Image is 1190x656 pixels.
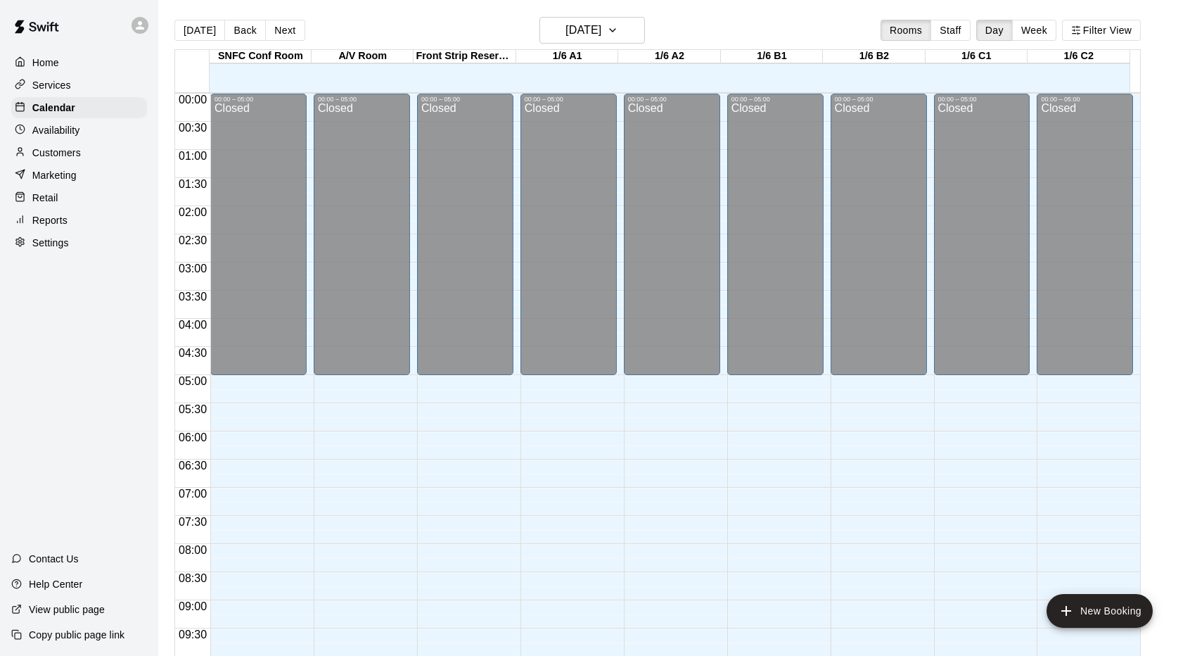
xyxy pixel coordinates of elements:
[29,628,124,642] p: Copy public page link
[32,168,77,182] p: Marketing
[417,94,513,375] div: 00:00 – 05:00: Closed
[175,319,210,331] span: 04:00
[29,552,79,566] p: Contact Us
[525,96,613,103] div: 00:00 – 05:00
[414,50,516,63] div: Front Strip Reservation
[881,20,931,41] button: Rooms
[175,263,210,275] span: 03:00
[11,75,147,96] a: Services
[32,146,81,160] p: Customers
[731,96,819,103] div: 00:00 – 05:00
[618,50,720,63] div: 1/6 A2
[539,17,645,44] button: [DATE]
[565,20,601,40] h6: [DATE]
[32,101,75,115] p: Calendar
[210,94,307,375] div: 00:00 – 05:00: Closed
[731,103,819,380] div: Closed
[210,50,312,63] div: SNFC Conf Room
[29,603,105,617] p: View public page
[520,94,617,375] div: 00:00 – 05:00: Closed
[628,96,716,103] div: 00:00 – 05:00
[32,123,80,137] p: Availability
[32,236,69,250] p: Settings
[934,94,1030,375] div: 00:00 – 05:00: Closed
[938,96,1026,103] div: 00:00 – 05:00
[175,375,210,387] span: 05:00
[314,94,410,375] div: 00:00 – 05:00: Closed
[29,577,82,591] p: Help Center
[1041,96,1129,103] div: 00:00 – 05:00
[174,20,225,41] button: [DATE]
[421,96,509,103] div: 00:00 – 05:00
[823,50,925,63] div: 1/6 B2
[175,122,210,134] span: 00:30
[926,50,1028,63] div: 1/6 C1
[215,96,302,103] div: 00:00 – 05:00
[175,516,210,528] span: 07:30
[175,600,210,612] span: 09:00
[175,291,210,303] span: 03:30
[11,52,147,73] a: Home
[976,20,1013,41] button: Day
[11,187,147,208] a: Retail
[1047,594,1153,628] button: add
[175,94,210,106] span: 00:00
[11,210,147,231] a: Reports
[32,56,59,70] p: Home
[224,20,266,41] button: Back
[215,103,302,380] div: Closed
[930,20,971,41] button: Staff
[175,431,210,443] span: 06:00
[525,103,613,380] div: Closed
[1037,94,1133,375] div: 00:00 – 05:00: Closed
[1012,20,1056,41] button: Week
[516,50,618,63] div: 1/6 A1
[318,103,406,380] div: Closed
[175,403,210,415] span: 05:30
[831,94,927,375] div: 00:00 – 05:00: Closed
[175,150,210,162] span: 01:00
[727,94,824,375] div: 00:00 – 05:00: Closed
[175,488,210,500] span: 07:00
[265,20,305,41] button: Next
[11,165,147,186] a: Marketing
[1041,103,1129,380] div: Closed
[175,629,210,641] span: 09:30
[11,97,147,118] a: Calendar
[175,544,210,556] span: 08:00
[624,94,720,375] div: 00:00 – 05:00: Closed
[938,103,1026,380] div: Closed
[835,96,923,103] div: 00:00 – 05:00
[11,120,147,141] a: Availability
[175,206,210,218] span: 02:00
[32,78,71,92] p: Services
[835,103,923,380] div: Closed
[318,96,406,103] div: 00:00 – 05:00
[175,347,210,359] span: 04:30
[32,191,58,205] p: Retail
[1062,20,1141,41] button: Filter View
[628,103,716,380] div: Closed
[11,142,147,163] a: Customers
[175,460,210,472] span: 06:30
[312,50,414,63] div: A/V Room
[175,234,210,246] span: 02:30
[11,232,147,253] a: Settings
[421,103,509,380] div: Closed
[721,50,823,63] div: 1/6 B1
[175,572,210,584] span: 08:30
[1028,50,1130,63] div: 1/6 C2
[175,178,210,190] span: 01:30
[32,213,68,227] p: Reports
